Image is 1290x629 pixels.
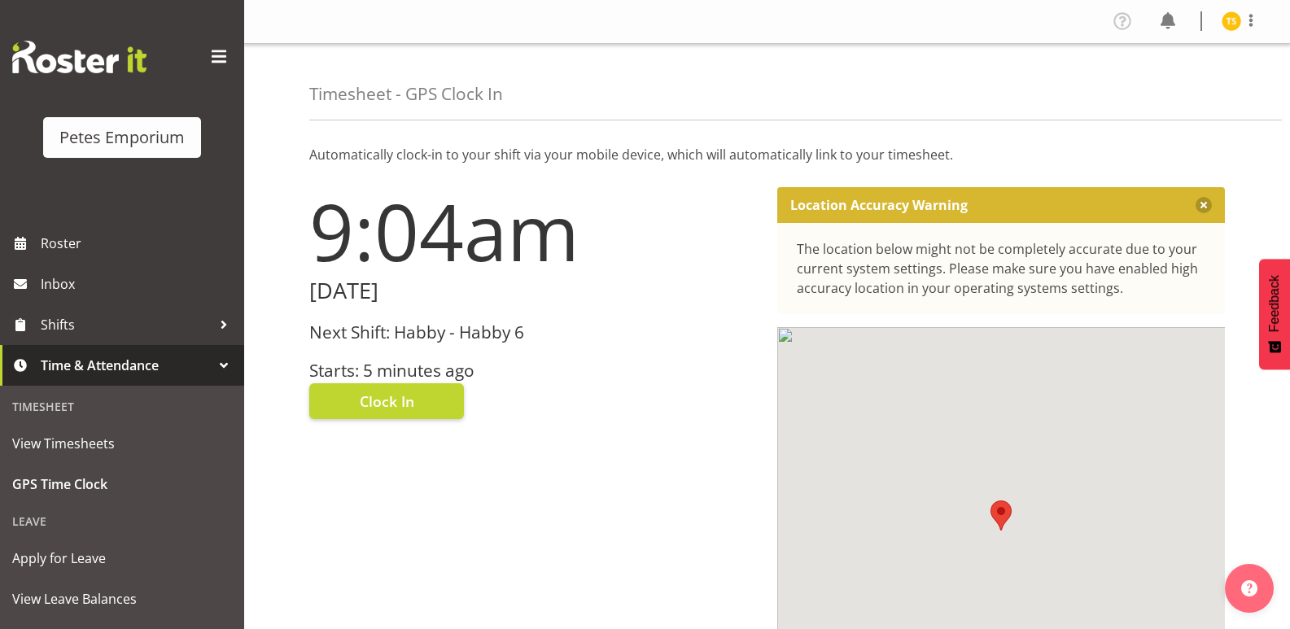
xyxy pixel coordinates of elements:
a: View Leave Balances [4,579,240,619]
h1: 9:04am [309,187,758,275]
img: Rosterit website logo [12,41,146,73]
span: Shifts [41,312,212,337]
span: Clock In [360,391,414,412]
button: Close message [1196,197,1212,213]
div: Timesheet [4,390,240,423]
div: Petes Emporium [59,125,185,150]
span: Feedback [1267,275,1282,332]
button: Feedback - Show survey [1259,259,1290,369]
a: Apply for Leave [4,538,240,579]
div: The location below might not be completely accurate due to your current system settings. Please m... [797,239,1206,298]
span: Apply for Leave [12,546,232,570]
span: Time & Attendance [41,353,212,378]
span: Roster [41,231,236,256]
h3: Starts: 5 minutes ago [309,361,758,380]
span: Inbox [41,272,236,296]
img: tamara-straker11292.jpg [1222,11,1241,31]
img: help-xxl-2.png [1241,580,1257,596]
h2: [DATE] [309,278,758,304]
span: View Leave Balances [12,587,232,611]
div: Leave [4,505,240,538]
span: View Timesheets [12,431,232,456]
p: Automatically clock-in to your shift via your mobile device, which will automatically link to you... [309,145,1225,164]
h3: Next Shift: Habby - Habby 6 [309,323,758,342]
a: GPS Time Clock [4,464,240,505]
a: View Timesheets [4,423,240,464]
h4: Timesheet - GPS Clock In [309,85,503,103]
button: Clock In [309,383,464,419]
p: Location Accuracy Warning [790,197,968,213]
span: GPS Time Clock [12,472,232,496]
